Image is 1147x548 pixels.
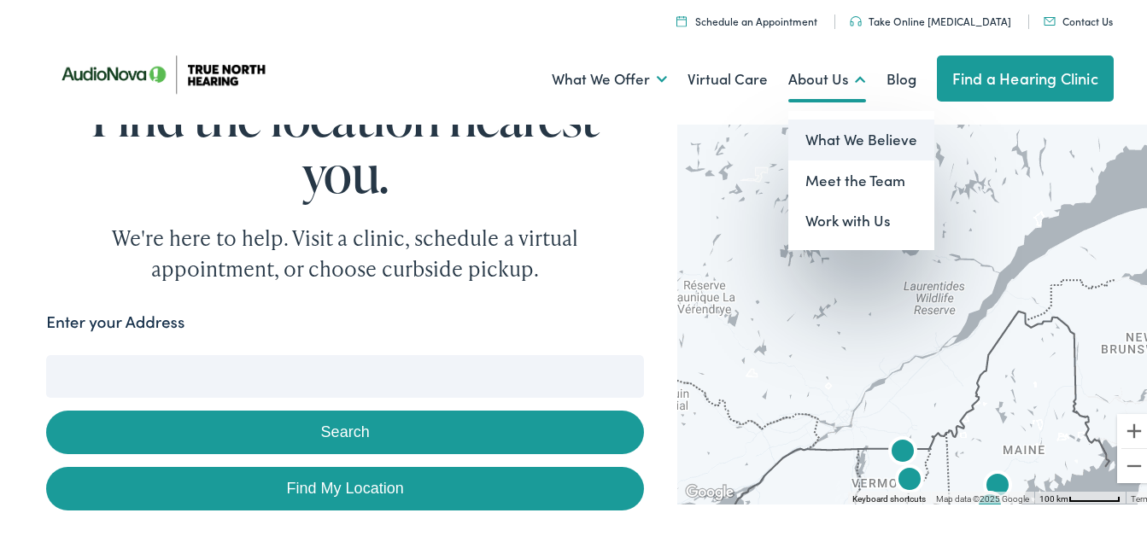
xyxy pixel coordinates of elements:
a: Open this area in Google Maps (opens a new window) [682,478,738,500]
a: Work with Us [788,197,934,238]
a: Take Online [MEDICAL_DATA] [850,10,1011,25]
button: Map Scale: 100 km per 57 pixels [1034,488,1126,500]
div: AudioNova [963,477,1017,532]
img: Google [682,478,738,500]
a: Find a Hearing Clinic [937,52,1114,98]
a: What We Offer [552,44,667,108]
img: Mail icon in color code ffb348, used for communication purposes [1044,14,1056,22]
input: Enter your address or zip code [46,352,644,394]
img: Headphones icon in color code ffb348 [850,13,862,23]
a: Contact Us [1044,10,1113,25]
div: True North Hearing by AudioNova [970,457,1025,511]
div: We're here to help. Visit a clinic, schedule a virtual appointment, or choose curbside pickup. [72,219,618,281]
span: Map data ©2025 Google [936,491,1029,500]
label: Enter your Address [46,306,184,331]
a: Find My Location [46,463,644,507]
div: AudioNova [875,423,930,477]
span: 100 km [1039,491,1068,500]
a: Virtual Care [688,44,768,108]
img: Icon symbolizing a calendar in color code ffb348 [676,12,687,23]
a: Meet the Team [788,157,934,198]
button: Search [46,407,644,451]
button: Keyboard shortcuts [852,490,926,502]
div: AudioNova [882,451,937,505]
h1: Find the location nearest you. [46,85,644,198]
a: About Us [788,44,866,108]
a: Blog [887,44,916,108]
a: What We Believe [788,116,934,157]
a: Schedule an Appointment [676,10,817,25]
